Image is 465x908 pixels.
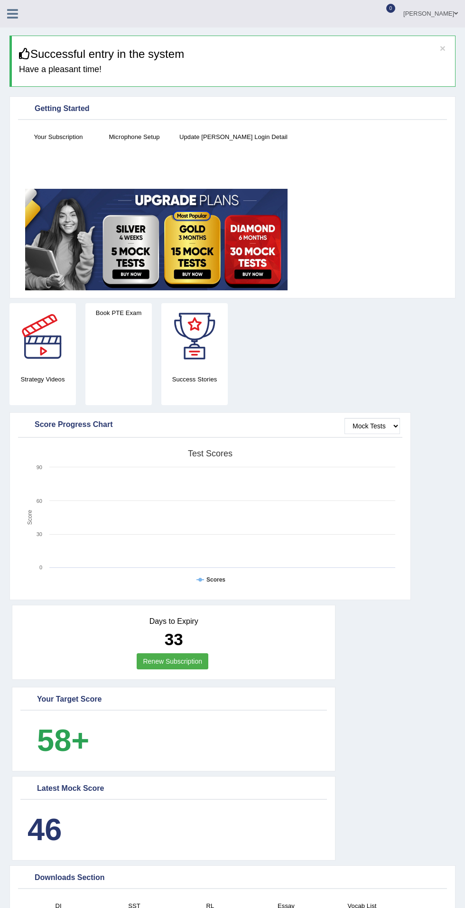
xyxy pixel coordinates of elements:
[137,653,208,669] a: Renew Subscription
[25,189,288,290] img: small5.jpg
[85,308,152,318] h4: Book PTE Exam
[37,464,42,470] text: 90
[20,418,400,432] div: Score Progress Chart
[9,374,76,384] h4: Strategy Videos
[27,510,33,525] tspan: Score
[161,374,228,384] h4: Success Stories
[39,565,42,570] text: 0
[23,693,325,707] div: Your Target Score
[37,498,42,504] text: 60
[37,531,42,537] text: 30
[23,782,325,796] div: Latest Mock Score
[19,65,448,74] h4: Have a pleasant time!
[28,812,62,847] b: 46
[19,48,448,60] h3: Successful entry in the system
[165,630,183,649] b: 33
[25,132,92,142] h4: Your Subscription
[386,4,396,13] span: 0
[101,132,167,142] h4: Microphone Setup
[20,871,445,885] div: Downloads Section
[206,576,225,583] tspan: Scores
[23,617,325,626] h4: Days to Expiry
[20,102,445,116] div: Getting Started
[440,43,446,53] button: ×
[37,723,89,758] b: 58+
[188,449,232,458] tspan: Test scores
[177,132,290,142] h4: Update [PERSON_NAME] Login Detail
